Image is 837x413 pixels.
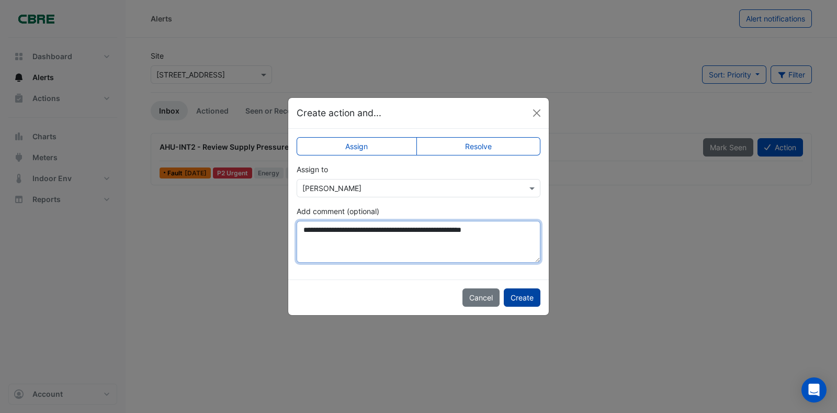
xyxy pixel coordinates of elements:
[416,137,541,155] label: Resolve
[504,288,540,307] button: Create
[462,288,500,307] button: Cancel
[297,137,417,155] label: Assign
[529,105,545,121] button: Close
[297,164,328,175] label: Assign to
[801,377,827,403] div: Open Intercom Messenger
[297,206,379,217] label: Add comment (optional)
[297,106,381,120] h5: Create action and...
